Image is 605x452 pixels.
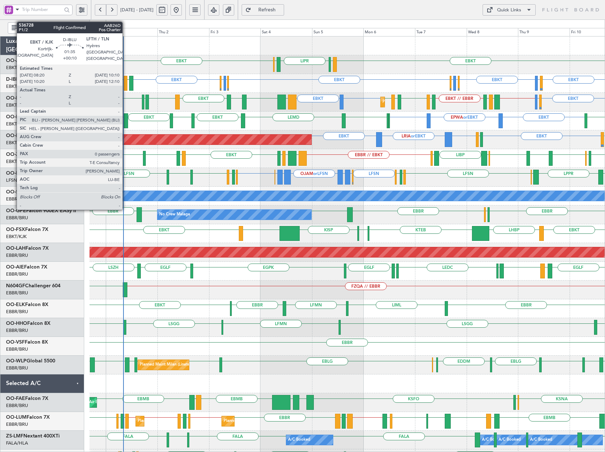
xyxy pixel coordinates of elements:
span: [DATE] - [DATE] [120,7,154,13]
span: OO-ELK [6,302,25,307]
a: EBKT/KJK [6,233,27,240]
input: Trip Number [22,4,62,15]
div: No Crew Malaga [159,209,190,220]
span: OO-JID [6,58,24,63]
a: OO-LUXCessna Citation CJ4 [6,171,72,176]
span: N604GF [6,283,25,288]
a: OO-WLPGlobal 5500 [6,358,55,363]
span: D-IBLU [6,77,22,82]
a: OO-SLMCessna Citation XLS [6,190,73,194]
a: OO-ELKFalcon 8X [6,302,48,307]
a: OO-NSGCessna Citation CJ4 [6,114,73,119]
button: Quick Links [483,4,536,16]
a: OO-FAEFalcon 7X [6,396,48,401]
a: EBBR/BRU [6,365,28,371]
span: OO-FAE [6,396,25,401]
div: Sun 5 [312,28,364,36]
a: EBKT/KJK [6,140,27,146]
button: Refresh [242,4,284,16]
span: OO-AIE [6,265,24,270]
span: OO-ROK [6,133,27,138]
a: EBKT/KJK [6,64,27,71]
a: EBKT/KJK [6,102,27,108]
a: ZS-LMFNextant 400XTi [6,434,60,439]
span: All Aircraft [19,26,74,30]
a: EBBR/BRU [6,290,28,296]
div: Sat 4 [260,28,312,36]
div: Quick Links [497,7,521,14]
a: OO-JIDCessna CJ1 525 [6,58,60,63]
div: [DATE] [107,21,119,27]
span: ZS-LMF [6,434,23,439]
a: OO-ROKCessna Citation CJ4 [6,133,74,138]
div: A/C Booked [530,435,552,445]
a: EBBR/BRU [6,346,28,352]
a: OO-FSXFalcon 7X [6,227,48,232]
div: Thu 2 [157,28,209,36]
a: OO-VSFFalcon 8X [6,340,48,345]
div: Tue 7 [415,28,467,36]
span: OO-LXA [6,96,25,101]
span: OO-LUM [6,415,27,420]
span: OO-SLM [6,190,26,194]
a: EBKT/KJK [6,121,27,127]
a: EBBR/BRU [6,402,28,409]
span: OO-LUX [6,171,25,176]
span: OO-WLP [6,358,27,363]
div: A/C Booked [288,435,310,445]
div: Thu 9 [518,28,570,36]
a: OO-LXACessna Citation CJ4 [6,96,72,101]
span: OO-ZUN [6,152,27,157]
a: EBBR/BRU [6,309,28,315]
div: Planned Maint [GEOGRAPHIC_DATA] ([GEOGRAPHIC_DATA] National) [224,416,352,426]
div: A/C Booked [499,435,521,445]
div: Planned Maint [GEOGRAPHIC_DATA] ([GEOGRAPHIC_DATA] National) [138,416,266,426]
a: OO-LUMFalcon 7X [6,415,50,420]
button: All Aircraft [8,22,77,34]
a: EBBR/BRU [6,421,28,428]
div: Wed 8 [467,28,518,36]
a: EBBR/BRU [6,252,28,259]
span: OO-VSF [6,340,25,345]
a: N604GFChallenger 604 [6,283,60,288]
span: OO-LAH [6,246,25,251]
a: OO-ZUNCessna Citation CJ4 [6,152,73,157]
div: Mon 6 [363,28,415,36]
a: OO-HHOFalcon 8X [6,321,51,326]
div: Fri 3 [209,28,261,36]
span: OO-NSG [6,114,27,119]
span: OO-HHO [6,321,27,326]
span: OO-GPE [6,208,26,213]
a: EBKT/KJK [6,158,27,165]
div: Planned Maint Milan (Linate) [140,360,191,370]
a: EBBR/BRU [6,196,28,202]
span: Refresh [253,7,282,12]
a: EBBR/BRU [6,215,28,221]
a: FALA/HLA [6,440,28,446]
div: Planned Maint Kortrijk-[GEOGRAPHIC_DATA] [382,97,465,107]
a: EBBR/BRU [6,271,28,277]
span: OO-FSX [6,227,25,232]
a: EBBR/BRU [6,327,28,334]
a: OO-AIEFalcon 7X [6,265,47,270]
div: A/C Booked [482,435,504,445]
a: D-IBLUCessna Citation M2 [6,77,67,82]
a: EBKT/KJK [6,83,27,90]
a: OO-LAHFalcon 7X [6,246,49,251]
a: LFSN/ENC [6,177,28,183]
a: OO-GPEFalcon 900EX EASy II [6,208,76,213]
div: Wed 1 [106,28,157,36]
